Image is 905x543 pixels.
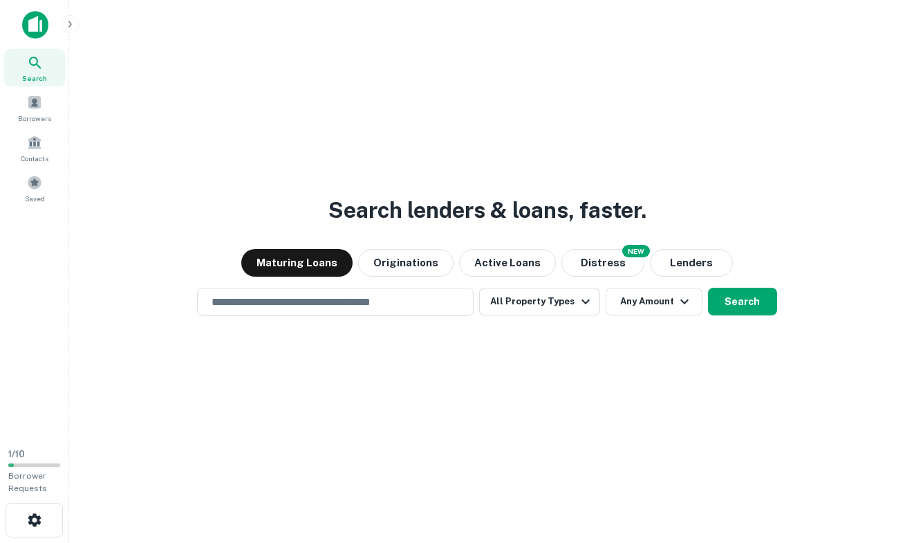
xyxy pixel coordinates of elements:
[606,288,702,315] button: Any Amount
[479,288,599,315] button: All Property Types
[358,249,454,277] button: Originations
[8,471,47,493] span: Borrower Requests
[22,11,48,39] img: capitalize-icon.png
[4,49,65,86] a: Search
[22,73,47,84] span: Search
[836,432,905,499] iframe: Chat Widget
[241,249,353,277] button: Maturing Loans
[650,249,733,277] button: Lenders
[25,193,45,204] span: Saved
[328,194,646,227] h3: Search lenders & loans, faster.
[8,449,25,459] span: 1 / 10
[4,169,65,207] a: Saved
[18,113,51,124] span: Borrowers
[4,89,65,127] a: Borrowers
[622,245,650,257] div: NEW
[4,129,65,167] a: Contacts
[21,153,48,164] span: Contacts
[561,249,644,277] button: Search distressed loans with lien and other non-mortgage details.
[708,288,777,315] button: Search
[459,249,556,277] button: Active Loans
